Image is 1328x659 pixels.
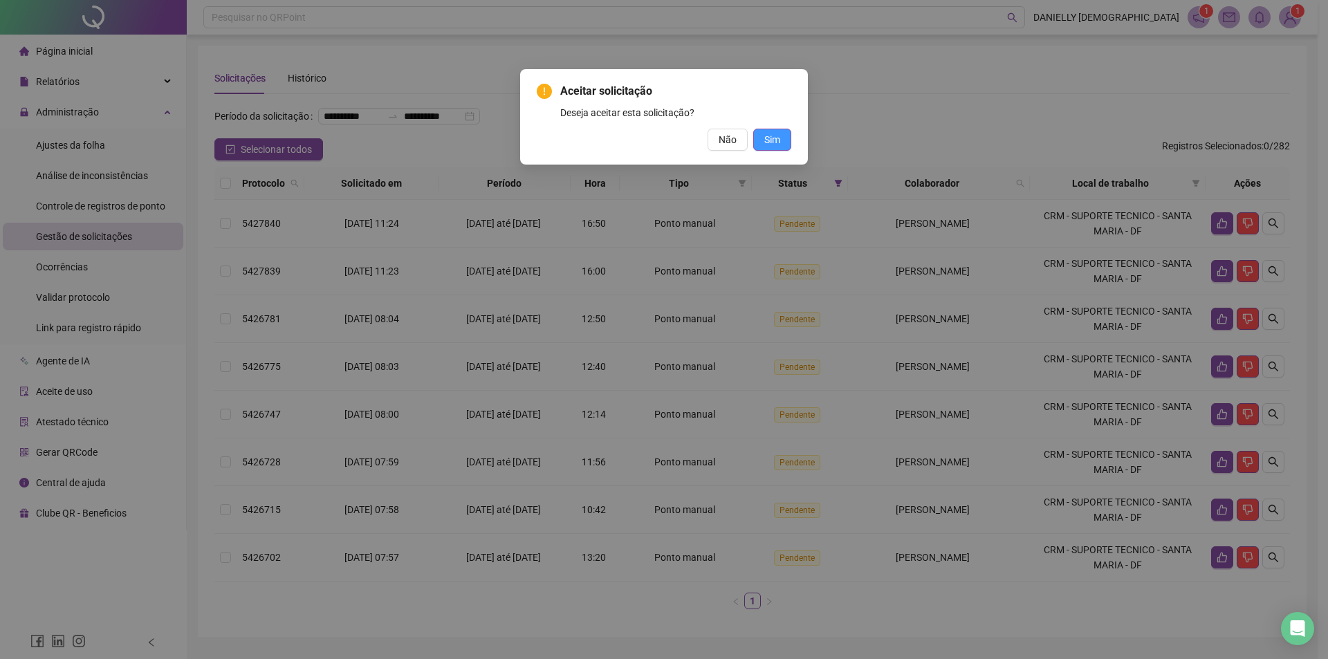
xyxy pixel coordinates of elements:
span: Aceitar solicitação [560,83,791,100]
span: exclamation-circle [537,84,552,99]
span: Sim [764,132,780,147]
button: Não [708,129,748,151]
div: Deseja aceitar esta solicitação? [560,105,791,120]
div: Open Intercom Messenger [1281,612,1314,645]
span: Não [719,132,737,147]
button: Sim [753,129,791,151]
